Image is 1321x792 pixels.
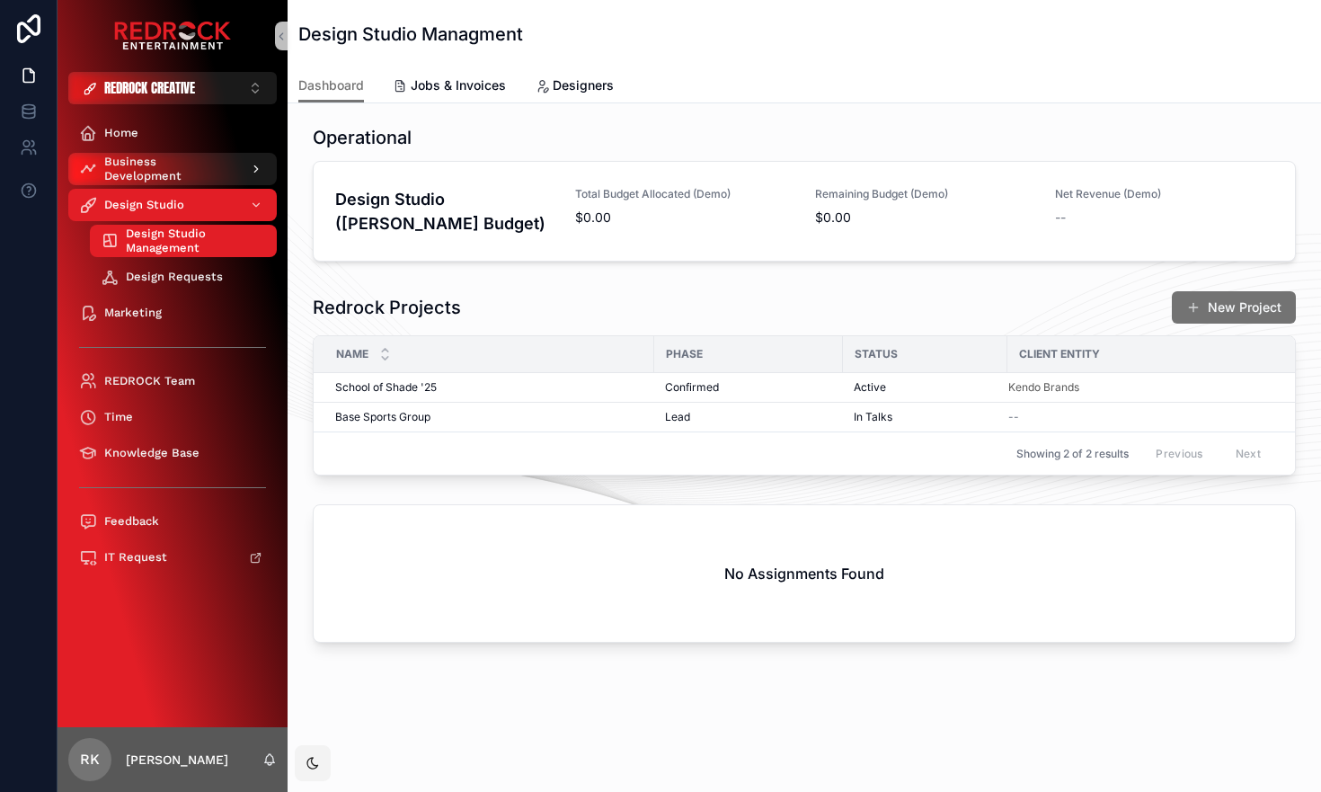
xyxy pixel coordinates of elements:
[575,187,793,201] span: Total Budget Allocated (Demo)
[724,563,884,584] h2: No Assignments Found
[298,22,523,47] h1: Design Studio Managment
[855,347,898,361] span: Status
[575,209,793,227] span: $0.00
[104,410,133,424] span: Time
[665,380,832,395] a: Confirmed
[854,410,892,424] span: In Talks
[114,22,231,50] img: App logo
[126,227,259,255] span: Design Studio Management
[411,76,506,94] span: Jobs & Invoices
[1008,410,1019,424] span: --
[104,198,184,212] span: Design Studio
[335,380,437,395] span: School of Shade '25
[313,125,412,150] h1: Operational
[68,153,277,185] a: Business Development
[104,550,167,565] span: IT Request
[104,155,235,183] span: Business Development
[68,297,277,329] a: Marketing
[815,187,1033,201] span: Remaining Budget (Demo)
[535,69,614,105] a: Designers
[314,162,1295,261] a: Design Studio ([PERSON_NAME] Budget)Total Budget Allocated (Demo)$0.00Remaining Budget (Demo)$0.0...
[68,437,277,469] a: Knowledge Base
[104,514,159,529] span: Feedback
[335,187,554,236] h4: Design Studio ([PERSON_NAME] Budget)
[104,374,195,388] span: REDROCK Team
[665,410,690,424] span: Lead
[104,126,138,140] span: Home
[90,225,277,257] a: Design Studio Management
[90,261,277,293] a: Design Requests
[68,365,277,397] a: REDROCK Team
[126,270,223,284] span: Design Requests
[68,117,277,149] a: Home
[666,347,703,361] span: Phase
[68,72,277,104] button: Select Button
[815,209,1033,227] span: $0.00
[665,380,719,395] span: Confirmed
[665,410,832,424] a: Lead
[313,295,461,320] h1: Redrock Projects
[854,380,997,395] a: Active
[1016,447,1129,461] span: Showing 2 of 2 results
[298,76,364,94] span: Dashboard
[335,380,643,395] a: School of Shade '25
[553,76,614,94] span: Designers
[1008,380,1079,395] a: Kendo Brands
[80,749,100,770] span: RK
[68,505,277,538] a: Feedback
[1172,291,1296,324] button: New Project
[335,410,430,424] span: Base Sports Group
[68,541,277,574] a: IT Request
[298,69,364,103] a: Dashboard
[58,104,288,597] div: scrollable content
[68,189,277,221] a: Design Studio
[336,347,368,361] span: Name
[68,401,277,433] a: Time
[1055,209,1066,227] span: --
[104,79,195,97] span: REDROCK CREATIVE
[854,380,886,395] span: Active
[104,446,199,460] span: Knowledge Base
[1019,347,1100,361] span: Client Entity
[126,751,228,769] p: [PERSON_NAME]
[104,306,162,320] span: Marketing
[335,410,643,424] a: Base Sports Group
[393,69,506,105] a: Jobs & Invoices
[854,410,997,424] a: In Talks
[1055,187,1273,201] span: Net Revenue (Demo)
